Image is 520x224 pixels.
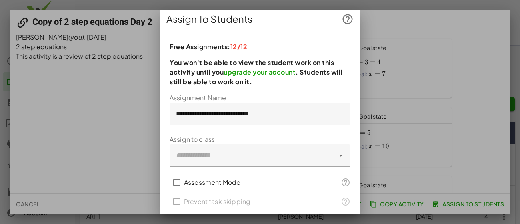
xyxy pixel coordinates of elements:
a: upgrade your account [224,68,296,76]
span: 12/12 [230,42,248,51]
p: You won't be able to view the student work on this activity until you . Students will still be ab... [170,58,350,87]
label: Assign to class [170,135,215,144]
label: Assessment Mode [184,173,240,192]
label: Assignment Name [170,93,226,103]
p: Free Assignments: [170,42,350,52]
span: Assign To Students [166,13,252,26]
